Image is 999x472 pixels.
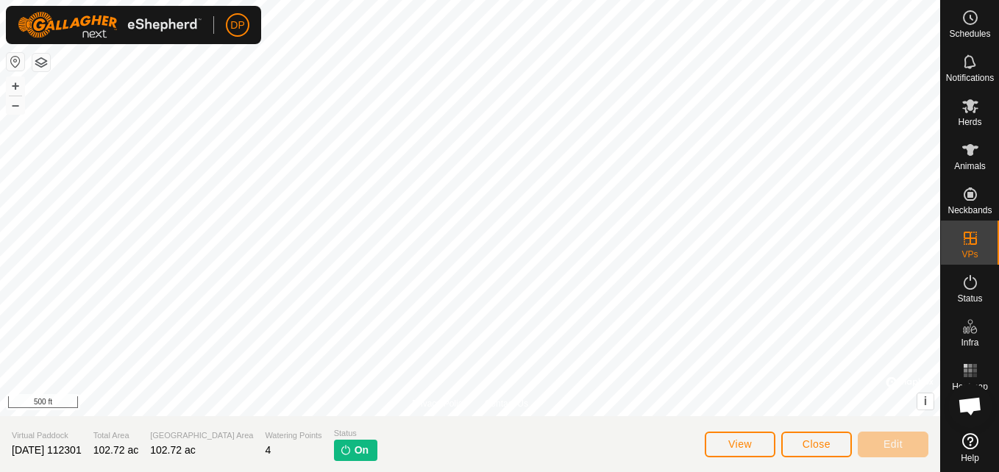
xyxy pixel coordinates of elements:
span: 102.72 ac [93,444,139,456]
button: + [7,77,24,95]
span: VPs [961,250,978,259]
span: Help [961,454,979,462]
span: Schedules [949,29,990,38]
button: – [7,96,24,114]
span: Notifications [946,74,994,82]
span: Neckbands [948,206,992,215]
span: Watering Points [265,429,321,442]
span: Status [334,427,377,440]
a: Contact Us [485,397,528,410]
span: Animals [954,162,986,171]
img: Gallagher Logo [18,12,202,38]
span: Status [957,294,982,303]
button: View [705,432,775,457]
span: [DATE] 112301 [12,444,82,456]
button: Reset Map [7,53,24,71]
span: Close [803,438,831,450]
span: On [355,443,369,458]
span: 102.72 ac [150,444,196,456]
span: i [924,395,927,407]
a: Help [941,427,999,468]
span: Edit [884,438,903,450]
span: Infra [961,338,978,347]
span: [GEOGRAPHIC_DATA] Area [150,429,253,442]
button: Edit [858,432,928,457]
button: Map Layers [32,54,50,71]
button: i [917,393,934,410]
div: Open chat [948,384,992,428]
span: View [728,438,752,450]
button: Close [781,432,852,457]
span: Herds [958,118,981,126]
img: turn-on [340,444,352,456]
span: Virtual Paddock [12,429,82,442]
span: Heatmap [952,382,988,391]
a: Privacy Policy [412,397,467,410]
span: Total Area [93,429,139,442]
span: 4 [265,444,271,456]
span: DP [230,18,244,33]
